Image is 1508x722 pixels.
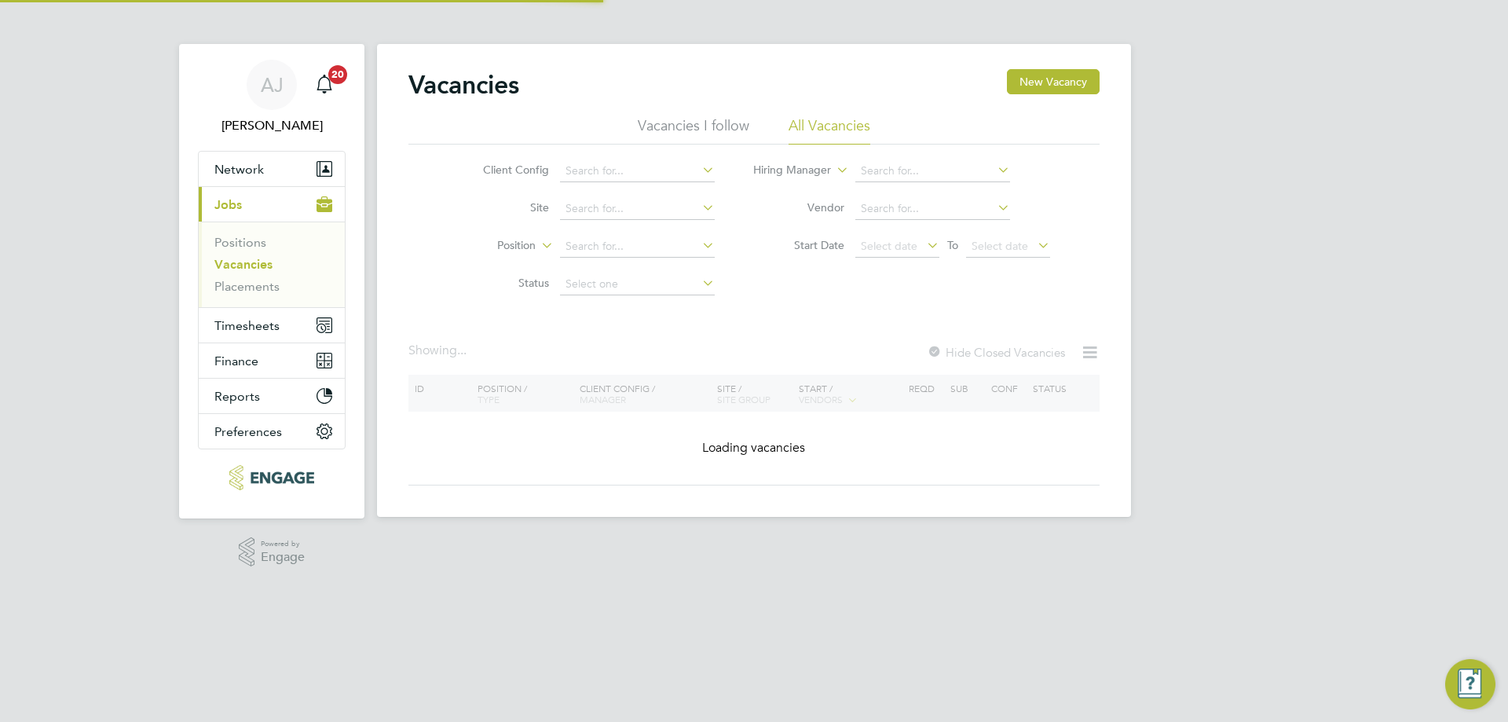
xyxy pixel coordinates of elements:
nav: Main navigation [179,44,364,519]
label: Hiring Manager [741,163,831,178]
label: Client Config [459,163,549,177]
div: Showing [408,343,470,359]
span: 20 [328,65,347,84]
button: Reports [199,379,345,413]
a: Powered byEngage [239,537,306,567]
label: Site [459,200,549,214]
span: Select date [972,239,1028,253]
span: Adam Jorey [198,116,346,135]
label: Status [459,276,549,290]
li: All Vacancies [789,116,870,145]
span: ... [457,343,467,358]
button: Jobs [199,187,345,222]
span: Select date [861,239,917,253]
label: Start Date [754,238,844,252]
span: AJ [261,75,284,95]
label: Position [445,238,536,254]
button: Network [199,152,345,186]
div: Jobs [199,222,345,307]
li: Vacancies I follow [638,116,749,145]
img: xede-logo-retina.png [229,465,313,490]
a: Placements [214,279,280,294]
input: Select one [560,273,715,295]
button: New Vacancy [1007,69,1100,94]
button: Timesheets [199,308,345,343]
label: Hide Closed Vacancies [927,345,1065,360]
a: Positions [214,235,266,250]
span: To [942,235,963,255]
input: Search for... [560,160,715,182]
span: Reports [214,389,260,404]
span: Jobs [214,197,242,212]
span: Engage [261,551,305,564]
input: Search for... [855,198,1010,220]
span: Timesheets [214,318,280,333]
input: Search for... [560,236,715,258]
label: Vendor [754,200,844,214]
h2: Vacancies [408,69,519,101]
a: AJ[PERSON_NAME] [198,60,346,135]
a: Vacancies [214,257,273,272]
button: Finance [199,343,345,378]
span: Finance [214,354,258,368]
button: Engage Resource Center [1445,659,1495,709]
span: Network [214,162,264,177]
a: 20 [309,60,340,110]
a: Go to home page [198,465,346,490]
span: Preferences [214,424,282,439]
input: Search for... [560,198,715,220]
span: Powered by [261,537,305,551]
input: Search for... [855,160,1010,182]
button: Preferences [199,414,345,449]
